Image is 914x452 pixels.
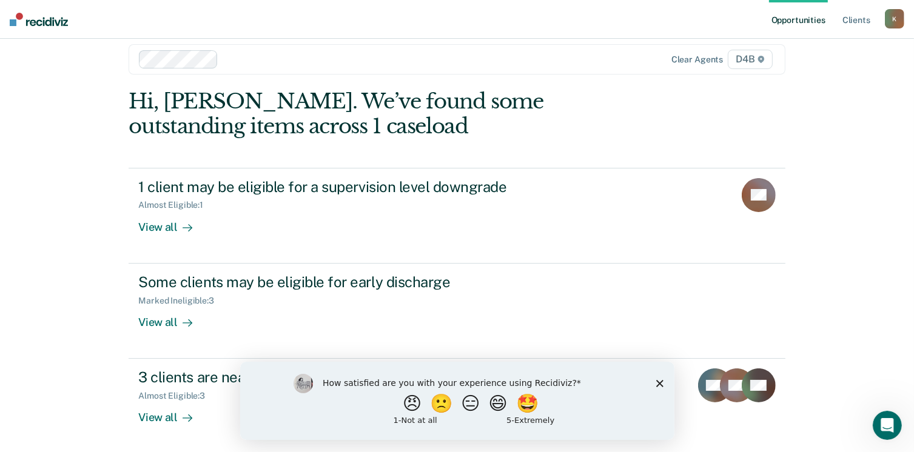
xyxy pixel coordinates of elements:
div: Almost Eligible : 1 [138,200,213,210]
iframe: Intercom live chat [873,411,902,440]
div: 1 client may be eligible for a supervision level downgrade [138,178,564,196]
span: D4B [728,50,772,69]
div: View all [138,401,206,425]
button: K [885,9,904,28]
div: Marked Ineligible : 3 [138,296,223,306]
iframe: Survey by Kim from Recidiviz [240,362,674,440]
div: View all [138,210,206,234]
img: Recidiviz [10,13,68,26]
a: 1 client may be eligible for a supervision level downgradeAlmost Eligible:1View all [129,168,785,264]
div: Almost Eligible : 3 [138,391,215,401]
div: Hi, [PERSON_NAME]. We’ve found some outstanding items across 1 caseload [129,89,654,139]
div: 3 clients are nearing or past their full-term release date [138,368,564,386]
div: Clear agents [671,55,723,65]
div: View all [138,305,206,329]
div: Some clients may be eligible for early discharge [138,273,564,291]
a: Some clients may be eligible for early dischargeMarked Ineligible:3View all [129,264,785,359]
